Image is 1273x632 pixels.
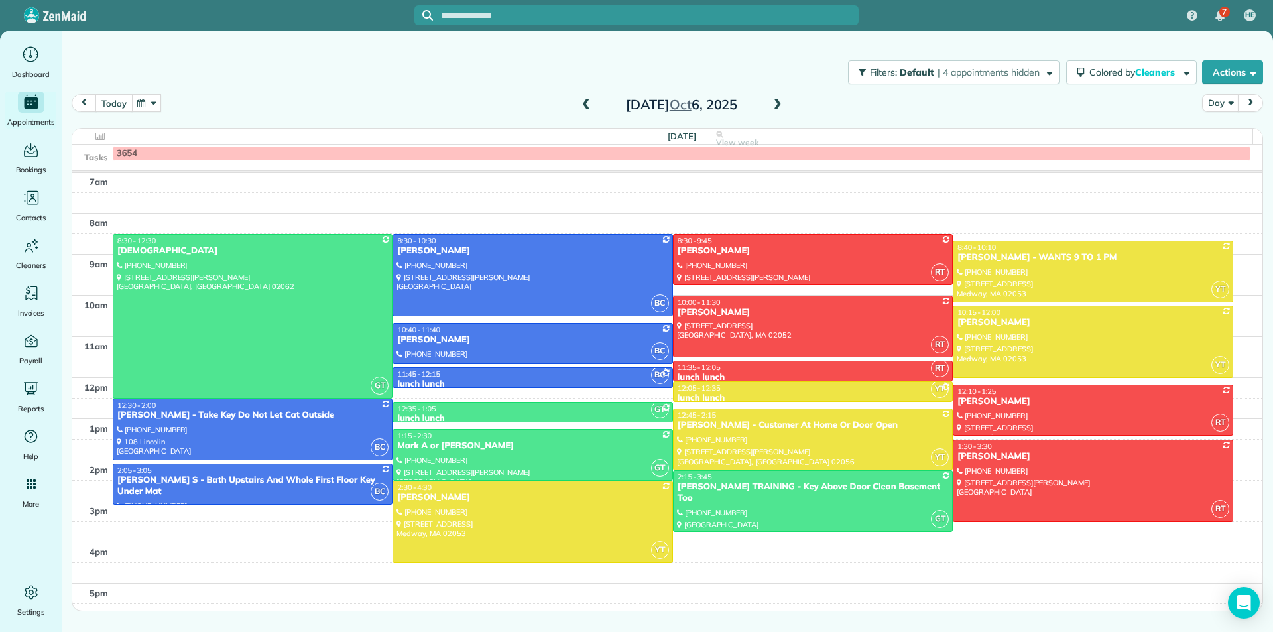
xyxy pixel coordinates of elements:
[931,336,949,353] span: RT
[396,379,668,390] div: lunch lunch
[678,472,712,481] span: 2:15 - 3:45
[5,582,56,619] a: Settings
[84,341,108,351] span: 11am
[397,483,432,492] span: 2:30 - 4:30
[397,236,436,245] span: 8:30 - 10:30
[90,176,108,187] span: 7am
[16,211,46,224] span: Contacts
[1211,414,1229,432] span: RT
[1089,66,1180,78] span: Colored by
[957,317,1229,328] div: [PERSON_NAME]
[19,354,43,367] span: Payroll
[5,139,56,176] a: Bookings
[1206,1,1234,31] div: 7 unread notifications
[371,377,389,395] span: GT
[1211,356,1229,374] span: YT
[677,372,949,383] div: lunch lunch
[678,411,716,420] span: 12:45 - 2:15
[117,245,389,257] div: [DEMOGRAPHIC_DATA]
[678,383,721,393] span: 12:05 - 12:35
[1066,60,1197,84] button: Colored byCleaners
[7,115,55,129] span: Appointments
[95,94,132,112] button: today
[90,218,108,228] span: 8am
[117,236,156,245] span: 8:30 - 12:30
[16,163,46,176] span: Bookings
[1228,587,1260,619] div: Open Intercom Messenger
[396,440,668,452] div: Mark A or [PERSON_NAME]
[931,263,949,281] span: RT
[397,404,436,413] span: 12:35 - 1:05
[414,10,433,21] button: Focus search
[1245,10,1254,21] span: HE
[957,308,1000,317] span: 10:15 - 12:00
[1211,281,1229,298] span: YT
[957,387,996,396] span: 12:10 - 1:25
[397,431,432,440] span: 1:15 - 2:30
[90,423,108,434] span: 1pm
[90,546,108,557] span: 4pm
[396,413,668,424] div: lunch lunch
[599,97,764,112] h2: [DATE] 6, 2025
[5,44,56,81] a: Dashboard
[72,94,97,112] button: prev
[84,382,108,393] span: 12pm
[1238,94,1263,112] button: next
[848,60,1060,84] button: Filters: Default | 4 appointments hidden
[678,236,712,245] span: 8:30 - 9:45
[870,66,898,78] span: Filters:
[396,245,668,257] div: [PERSON_NAME]
[651,401,669,418] span: GT
[931,380,949,398] span: YT
[957,252,1229,263] div: [PERSON_NAME] - WANTS 9 TO 1 PM
[84,300,108,310] span: 10am
[23,497,39,511] span: More
[422,10,433,21] svg: Focus search
[677,245,949,257] div: [PERSON_NAME]
[900,66,935,78] span: Default
[18,402,44,415] span: Reports
[668,131,696,141] span: [DATE]
[5,187,56,224] a: Contacts
[396,492,668,503] div: [PERSON_NAME]
[5,283,56,320] a: Invoices
[651,366,669,384] span: BC
[957,243,996,252] span: 8:40 - 10:10
[23,450,39,463] span: Help
[90,464,108,475] span: 2pm
[5,426,56,463] a: Help
[5,330,56,367] a: Payroll
[90,505,108,516] span: 3pm
[117,466,152,475] span: 2:05 - 3:05
[957,451,1229,462] div: [PERSON_NAME]
[670,96,692,113] span: Oct
[931,359,949,377] span: RT
[931,510,949,528] span: GT
[5,92,56,129] a: Appointments
[678,298,721,307] span: 10:00 - 11:30
[1222,7,1227,17] span: 7
[651,294,669,312] span: BC
[1202,94,1239,112] button: Day
[371,483,389,501] span: BC
[677,307,949,318] div: [PERSON_NAME]
[18,306,44,320] span: Invoices
[16,259,46,272] span: Cleaners
[117,401,156,410] span: 12:30 - 2:00
[12,68,50,81] span: Dashboard
[1211,500,1229,518] span: RT
[117,410,389,421] div: [PERSON_NAME] - Take Key Do Not Let Cat Outside
[957,396,1229,407] div: [PERSON_NAME]
[841,60,1060,84] a: Filters: Default | 4 appointments hidden
[5,235,56,272] a: Cleaners
[17,605,45,619] span: Settings
[90,259,108,269] span: 9am
[938,66,1040,78] span: | 4 appointments hidden
[5,378,56,415] a: Reports
[371,438,389,456] span: BC
[931,448,949,466] span: YT
[677,481,949,504] div: [PERSON_NAME] TRAINING - Key Above Door Clean Basement Too
[677,420,949,431] div: [PERSON_NAME] - Customer At Home Or Door Open
[677,393,949,404] div: lunch lunch
[678,363,721,372] span: 11:35 - 12:05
